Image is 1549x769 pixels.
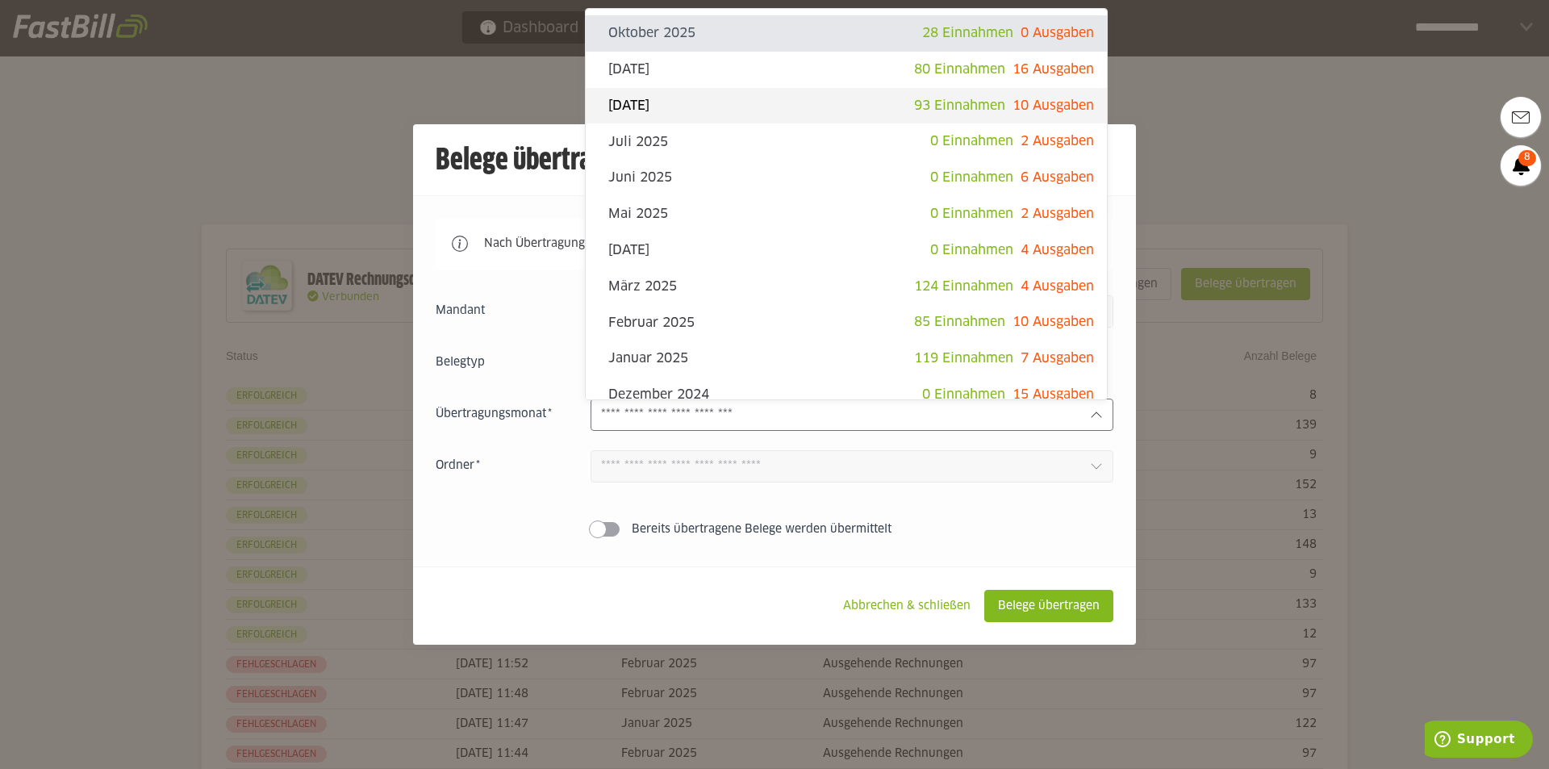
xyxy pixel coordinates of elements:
[586,15,1107,52] sl-option: Oktober 2025
[829,590,984,622] sl-button: Abbrechen & schließen
[1021,171,1094,184] span: 6 Ausgaben
[1012,99,1094,112] span: 10 Ausgaben
[586,377,1107,413] sl-option: Dezember 2024
[436,521,1113,537] sl-switch: Bereits übertragene Belege werden übermittelt
[1518,150,1536,166] span: 8
[914,316,1005,328] span: 85 Einnahmen
[586,123,1107,160] sl-option: Juli 2025
[1012,63,1094,76] span: 16 Ausgaben
[1021,352,1094,365] span: 7 Ausgaben
[984,590,1113,622] sl-button: Belege übertragen
[914,280,1013,293] span: 124 Einnahmen
[1021,135,1094,148] span: 2 Ausgaben
[586,304,1107,341] sl-option: Februar 2025
[1425,721,1533,761] iframe: Öffnet ein Widget, in dem Sie weitere Informationen finden
[914,63,1005,76] span: 80 Einnahmen
[930,135,1013,148] span: 0 Einnahmen
[586,196,1107,232] sl-option: Mai 2025
[1021,244,1094,257] span: 4 Ausgaben
[930,207,1013,220] span: 0 Einnahmen
[914,352,1013,365] span: 119 Einnahmen
[1501,145,1541,186] a: 8
[586,269,1107,305] sl-option: März 2025
[1021,207,1094,220] span: 2 Ausgaben
[586,341,1107,377] sl-option: Januar 2025
[914,99,1005,112] span: 93 Einnahmen
[930,244,1013,257] span: 0 Einnahmen
[1021,27,1094,40] span: 0 Ausgaben
[1012,388,1094,401] span: 15 Ausgaben
[586,52,1107,88] sl-option: [DATE]
[922,27,1013,40] span: 28 Einnahmen
[1021,280,1094,293] span: 4 Ausgaben
[586,88,1107,124] sl-option: [DATE]
[586,160,1107,196] sl-option: Juni 2025
[586,232,1107,269] sl-option: [DATE]
[930,171,1013,184] span: 0 Einnahmen
[1012,316,1094,328] span: 10 Ausgaben
[922,388,1005,401] span: 0 Einnahmen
